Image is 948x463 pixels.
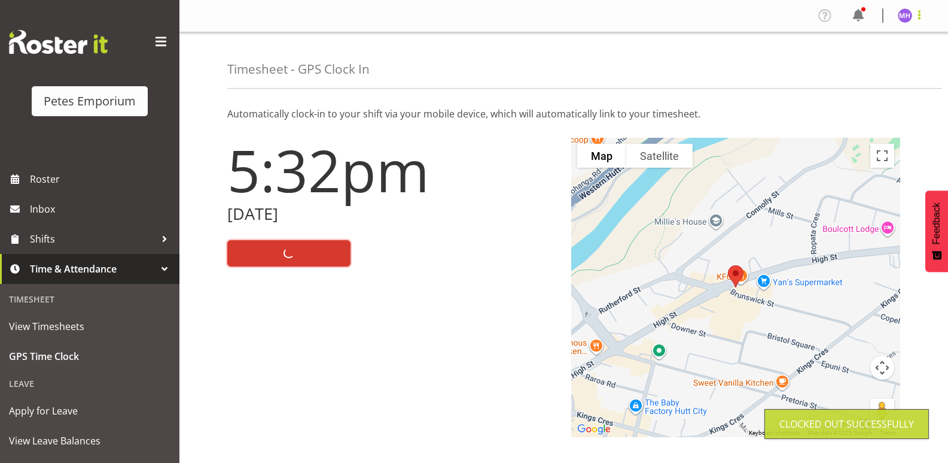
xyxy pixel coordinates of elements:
span: View Leave Balances [9,432,170,450]
img: Rosterit website logo [9,30,108,54]
button: Map camera controls [870,356,894,380]
span: GPS Time Clock [9,347,170,365]
span: Feedback [931,202,942,244]
div: Clocked out Successfully [779,417,914,431]
span: Time & Attendance [30,260,156,278]
h1: 5:32pm [227,138,557,202]
img: Google [574,422,614,437]
span: Inbox [30,200,173,218]
a: Open this area in Google Maps (opens a new window) [574,422,614,437]
button: Show street map [577,144,626,168]
div: Timesheet [3,287,176,311]
span: View Timesheets [9,317,170,335]
span: Shifts [30,230,156,248]
button: Show satellite imagery [626,144,693,168]
div: Leave [3,371,176,396]
img: mackenzie-halford4471.jpg [898,8,912,23]
button: Keyboard shortcuts [749,429,800,437]
span: Apply for Leave [9,402,170,420]
button: Toggle fullscreen view [870,144,894,168]
button: Feedback - Show survey [925,190,948,272]
a: GPS Time Clock [3,341,176,371]
a: View Timesheets [3,311,176,341]
span: Roster [30,170,173,188]
p: Automatically clock-in to your shift via your mobile device, which will automatically link to you... [227,107,900,121]
h4: Timesheet - GPS Clock In [227,62,370,76]
button: Drag Pegman onto the map to open Street View [870,399,894,423]
h2: [DATE] [227,205,557,223]
div: Petes Emporium [44,92,136,110]
a: View Leave Balances [3,426,176,456]
a: Apply for Leave [3,396,176,426]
